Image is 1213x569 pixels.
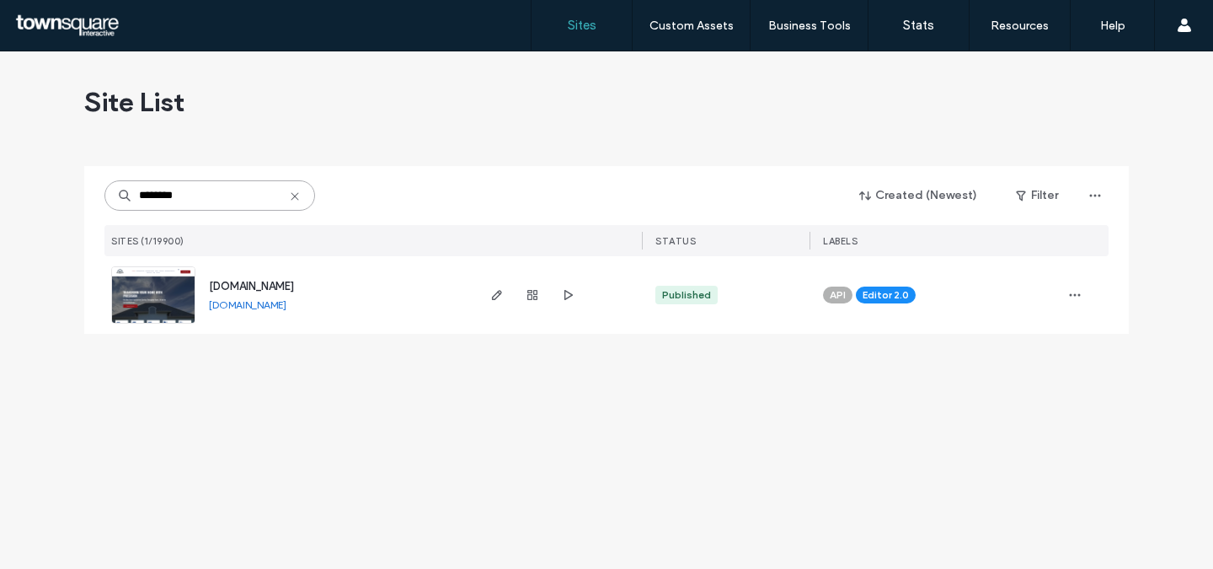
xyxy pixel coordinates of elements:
span: Site List [84,85,184,119]
label: Business Tools [768,19,851,33]
span: STATUS [655,235,696,247]
a: [DOMAIN_NAME] [209,298,286,311]
span: Help [39,12,73,27]
span: SITES (1/19900) [111,235,184,247]
button: Created (Newest) [845,182,992,209]
span: LABELS [823,235,858,247]
label: Help [1100,19,1125,33]
a: [DOMAIN_NAME] [209,280,294,293]
label: Sites [568,18,596,33]
label: Custom Assets [649,19,734,33]
label: Stats [903,18,934,33]
button: Filter [999,182,1075,209]
span: Editor 2.0 [863,287,909,303]
div: Published [662,287,711,303]
label: Resources [991,19,1049,33]
span: API [830,287,846,303]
